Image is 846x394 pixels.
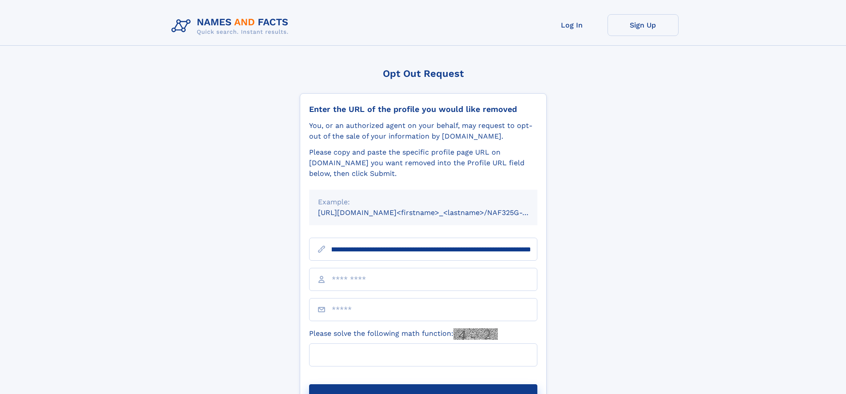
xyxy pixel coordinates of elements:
[300,68,547,79] div: Opt Out Request
[309,104,537,114] div: Enter the URL of the profile you would like removed
[309,120,537,142] div: You, or an authorized agent on your behalf, may request to opt-out of the sale of your informatio...
[309,328,498,340] label: Please solve the following math function:
[309,147,537,179] div: Please copy and paste the specific profile page URL on [DOMAIN_NAME] you want removed into the Pr...
[608,14,679,36] a: Sign Up
[536,14,608,36] a: Log In
[318,197,528,207] div: Example:
[168,14,296,38] img: Logo Names and Facts
[318,208,554,217] small: [URL][DOMAIN_NAME]<firstname>_<lastname>/NAF325G-xxxxxxxx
